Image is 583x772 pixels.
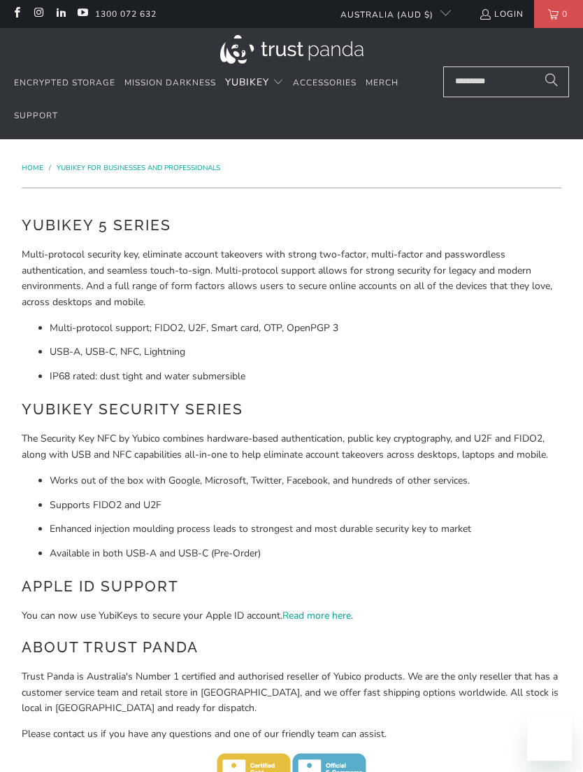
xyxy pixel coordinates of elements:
span: / [49,163,51,173]
li: Enhanced injection moulding process leads to strongest and most durable security key to market [50,521,561,537]
a: Merch [366,66,398,99]
a: Login [479,6,524,22]
a: Trust Panda Australia on Instagram [32,8,44,20]
a: Support [14,99,58,132]
li: USB-A, USB-C, NFC, Lightning [50,344,561,360]
li: Multi-protocol support; FIDO2, U2F, Smart card, OTP, OpenPGP 3 [50,321,561,336]
input: Search... [443,66,569,97]
img: Trust Panda Australia [220,35,364,64]
h2: About Trust Panda [22,636,561,659]
a: Home [22,163,45,173]
button: Search [534,66,569,97]
nav: Translation missing: en.navigation.header.main_nav [14,66,420,133]
h2: YubiKey 5 Series [22,214,561,237]
span: Mission Darkness [124,77,216,88]
li: Available in both USB-A and USB-C (Pre-Order) [50,546,561,561]
iframe: Button to launch messaging window [527,716,572,761]
summary: YubiKey [225,66,284,99]
h2: YubiKey Security Series [22,398,561,421]
li: IP68 rated: dust tight and water submersible [50,369,561,384]
h2: Apple ID Support [22,575,561,598]
a: Encrypted Storage [14,66,115,99]
a: Mission Darkness [124,66,216,99]
a: Accessories [293,66,357,99]
span: Support [14,110,58,121]
span: Home [22,163,43,173]
a: Trust Panda Australia on LinkedIn [55,8,66,20]
span: Merch [366,77,398,88]
li: Supports FIDO2 and U2F [50,498,561,513]
a: YubiKey for Businesses and Professionals [57,163,220,173]
span: YubiKey [225,76,269,89]
p: Multi-protocol security key, eliminate account takeovers with strong two-factor, multi-factor and... [22,247,561,310]
p: Please contact us if you have any questions and one of our friendly team can assist. [22,727,561,742]
p: The Security Key NFC by Yubico combines hardware-based authentication, public key cryptography, a... [22,431,561,463]
span: Accessories [293,77,357,88]
a: 1300 072 632 [95,6,157,22]
p: Trust Panda is Australia's Number 1 certified and authorised reseller of Yubico products. We are ... [22,669,561,716]
a: Read more here [282,609,351,622]
a: Trust Panda Australia on Facebook [10,8,22,20]
span: Encrypted Storage [14,77,115,88]
li: Works out of the box with Google, Microsoft, Twitter, Facebook, and hundreds of other services. [50,473,561,489]
p: You can now use YubiKeys to secure your Apple ID account. . [22,608,561,624]
a: Trust Panda Australia on YouTube [76,8,88,20]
